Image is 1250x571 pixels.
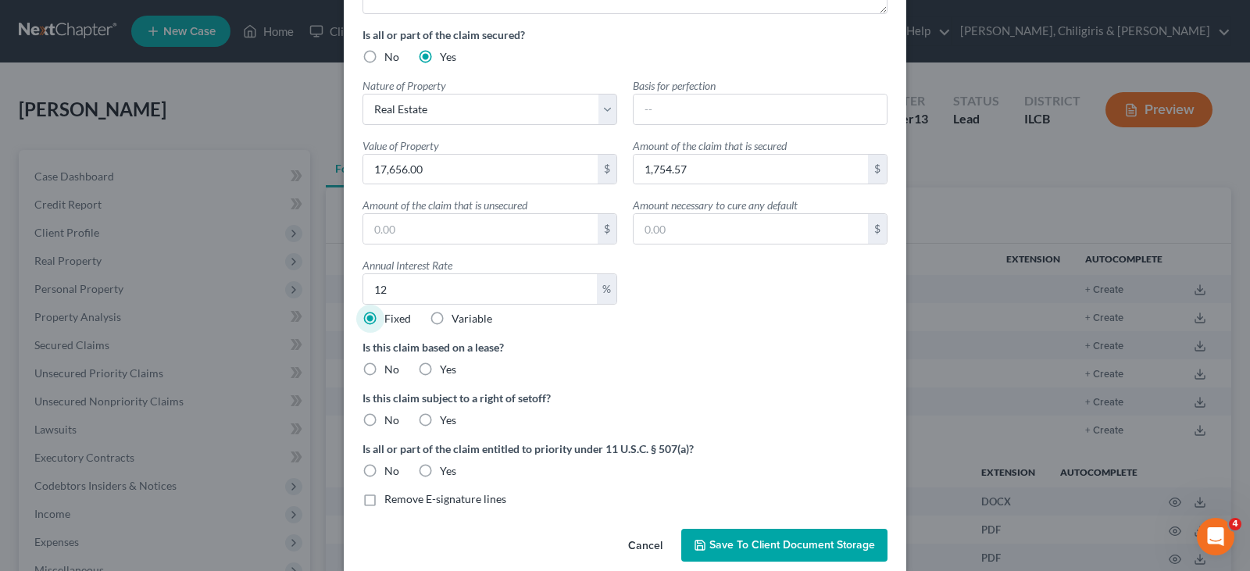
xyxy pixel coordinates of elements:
[362,27,887,43] label: Is all or part of the claim secured?
[384,492,506,505] span: Remove E-signature lines
[363,155,598,184] input: 0.00
[440,413,456,426] span: Yes
[868,155,887,184] div: $
[633,77,716,94] label: Basis for perfection
[633,137,787,154] label: Amount of the claim that is secured
[1229,518,1241,530] span: 4
[616,530,675,562] button: Cancel
[598,155,616,184] div: $
[362,257,452,273] label: Annual Interest Rate
[384,464,399,477] span: No
[634,95,887,124] input: --
[452,312,492,325] span: Variable
[362,197,527,213] label: Amount of the claim that is unsecured
[384,362,399,376] span: No
[440,50,456,63] span: Yes
[362,339,887,355] label: Is this claim based on a lease?
[1197,518,1234,555] iframe: Intercom live chat
[597,274,616,304] div: %
[681,529,887,562] button: Save to Client Document Storage
[384,413,399,426] span: No
[362,77,446,94] label: Nature of Property
[868,214,887,244] div: $
[362,390,887,406] label: Is this claim subject to a right of setoff?
[362,441,887,457] label: Is all or part of the claim entitled to priority under 11 U.S.C. § 507(a)?
[440,362,456,376] span: Yes
[384,312,411,325] span: Fixed
[362,137,439,154] label: Value of Property
[384,50,399,63] span: No
[598,214,616,244] div: $
[440,464,456,477] span: Yes
[634,214,868,244] input: 0.00
[633,197,798,213] label: Amount necessary to cure any default
[363,214,598,244] input: 0.00
[634,155,868,184] input: 0.00
[363,274,597,304] input: 0.00
[709,538,875,551] span: Save to Client Document Storage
